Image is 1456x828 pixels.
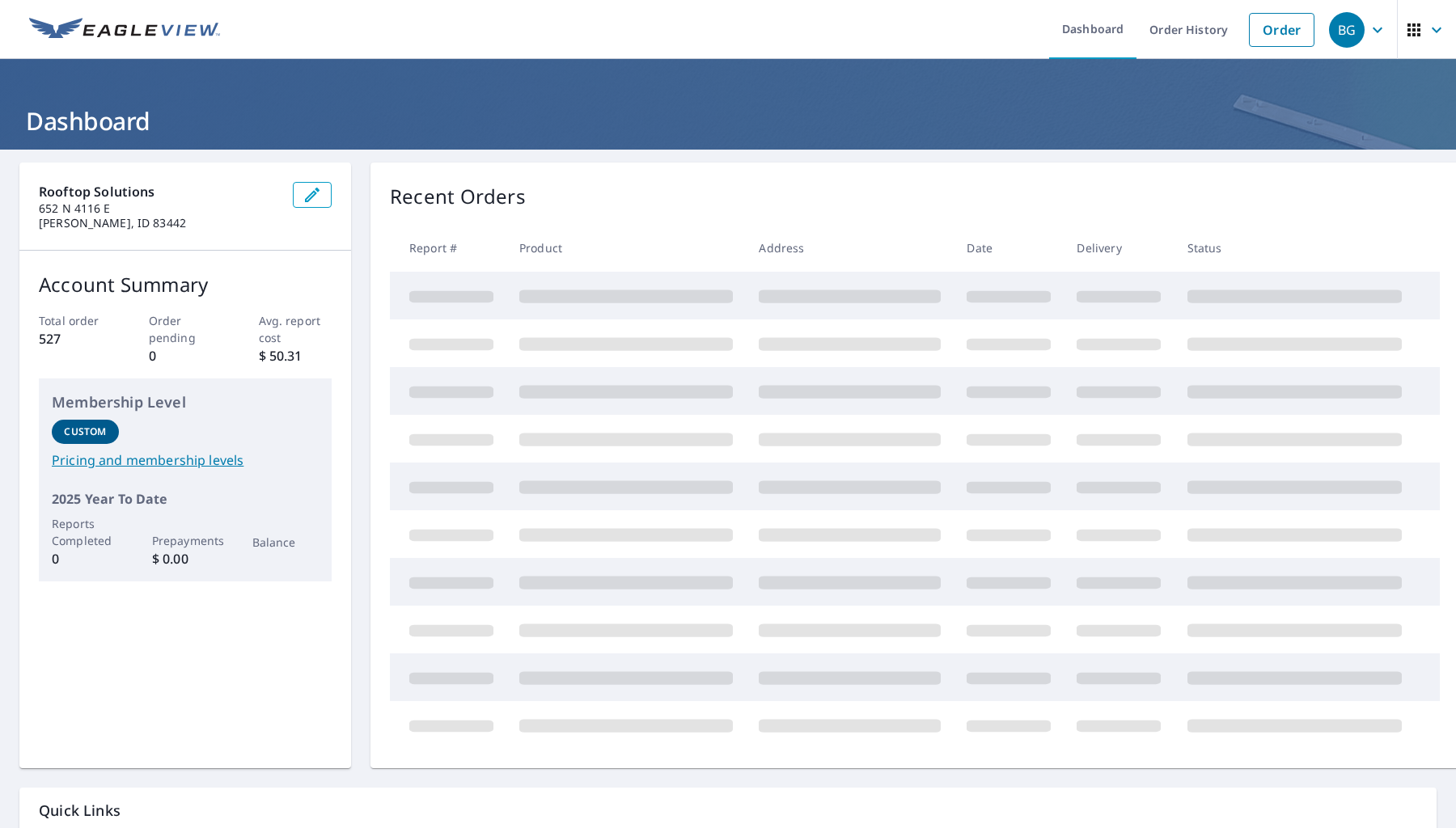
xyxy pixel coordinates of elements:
[1249,13,1314,47] a: Order
[1175,224,1415,272] th: Status
[152,549,219,568] p: $ 0.00
[506,224,746,272] th: Product
[259,312,332,346] p: Avg. report cost
[390,182,526,211] p: Recent Orders
[252,534,320,551] p: Balance
[52,391,319,413] p: Membership Level
[64,425,106,439] p: Custom
[39,270,332,299] p: Account Summary
[1329,12,1365,48] div: BG
[259,346,332,365] p: $ 50.31
[52,450,319,470] a: Pricing and membership levels
[1064,224,1174,272] th: Delivery
[954,224,1064,272] th: Date
[39,312,112,329] p: Total order
[52,549,119,568] p: 0
[52,515,119,549] p: Reports Completed
[39,182,280,201] p: Rooftop Solutions
[39,329,112,349] p: 527
[390,224,506,272] th: Report #
[39,216,280,230] p: [PERSON_NAME], ID 83442
[149,346,222,365] p: 0
[152,532,219,549] p: Prepayments
[29,18,220,42] img: EV Logo
[39,201,280,216] p: 652 N 4116 E
[19,104,1437,137] h1: Dashboard
[746,224,954,272] th: Address
[39,801,1417,821] p: Quick Links
[149,312,222,346] p: Order pending
[52,489,319,509] p: 2025 Year To Date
